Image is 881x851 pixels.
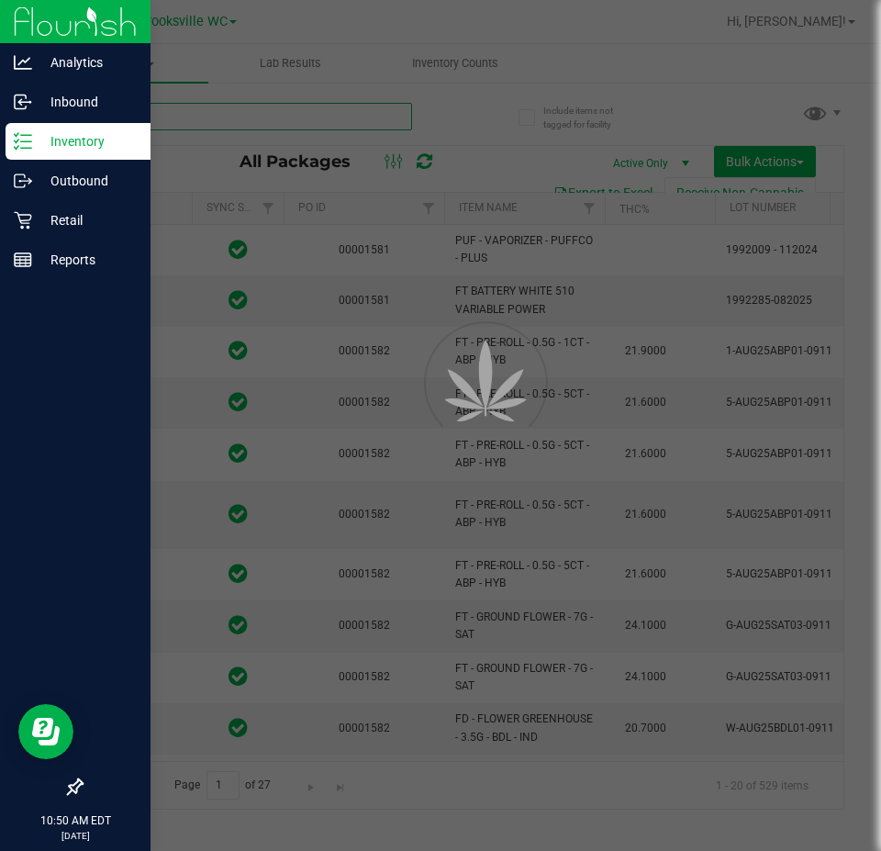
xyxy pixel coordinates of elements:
[14,53,32,72] inline-svg: Analytics
[14,211,32,230] inline-svg: Retail
[18,704,73,759] iframe: Resource center
[32,209,142,231] p: Retail
[32,130,142,152] p: Inventory
[14,251,32,269] inline-svg: Reports
[32,249,142,271] p: Reports
[8,812,142,829] p: 10:50 AM EDT
[14,132,32,151] inline-svg: Inventory
[14,93,32,111] inline-svg: Inbound
[32,91,142,113] p: Inbound
[32,51,142,73] p: Analytics
[8,829,142,843] p: [DATE]
[14,172,32,190] inline-svg: Outbound
[32,170,142,192] p: Outbound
